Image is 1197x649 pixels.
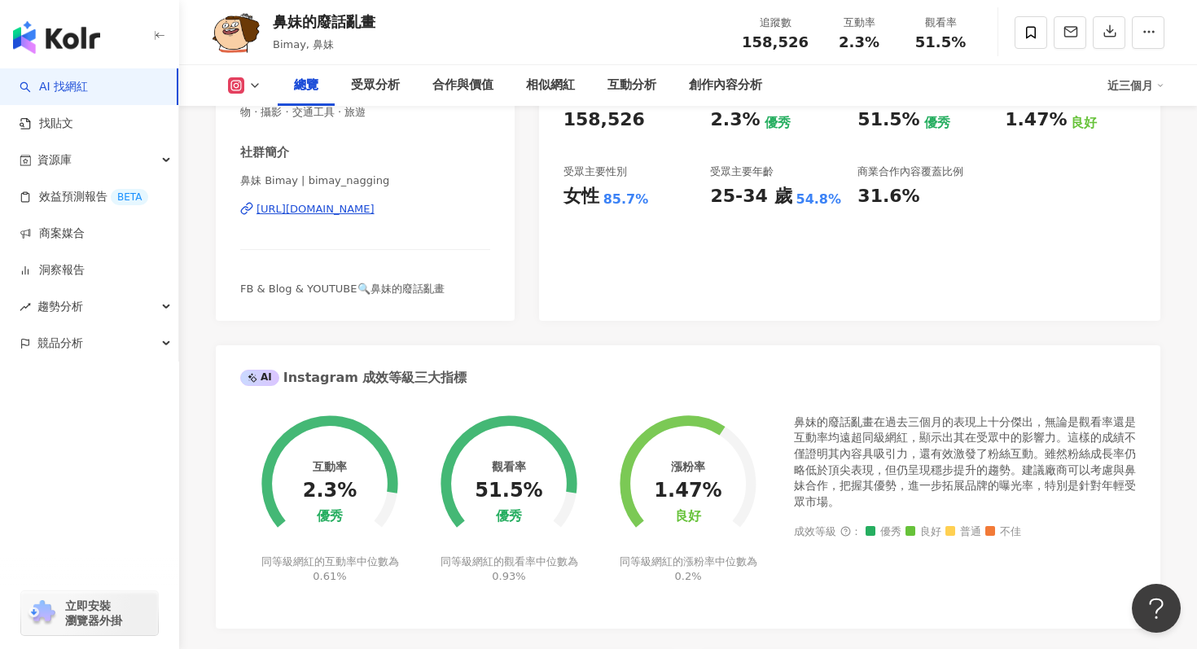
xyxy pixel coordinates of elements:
[240,370,279,386] div: AI
[492,570,525,582] span: 0.93%
[603,191,649,208] div: 85.7%
[794,414,1136,511] div: 鼻妹的廢話亂畫在過去三個月的表現上十分傑出，無論是觀看率還是互動率均遠超同級網紅，顯示出其在受眾中的影響力。這樣的成績不僅證明其內容具吸引力，還有效激發了粉絲互動。雖然粉絲成長率仍略低於頂尖表現...
[259,555,401,584] div: 同等級網紅的互動率中位數為
[240,144,289,161] div: 社群簡介
[240,283,445,295] span: FB & Blog & YOUTUBE🔍鼻妹的廢話亂畫
[828,15,890,31] div: 互動率
[432,76,493,95] div: 合作與價值
[37,325,83,362] span: 競品分析
[21,591,158,635] a: chrome extension立即安裝 瀏覽器外掛
[65,599,122,628] span: 立即安裝 瀏覽器外掛
[910,15,971,31] div: 觀看率
[675,509,701,524] div: 良好
[866,526,901,538] span: 優秀
[689,76,762,95] div: 創作內容分析
[563,184,599,209] div: 女性
[563,107,645,133] div: 158,526
[20,116,73,132] a: 找貼文
[671,460,705,473] div: 漲粉率
[1107,72,1164,99] div: 近三個月
[945,526,981,538] span: 普通
[20,189,148,205] a: 效益預測報告BETA
[294,76,318,95] div: 總覽
[26,600,58,626] img: chrome extension
[1071,114,1097,132] div: 良好
[256,202,375,217] div: [URL][DOMAIN_NAME]
[20,226,85,242] a: 商案媒合
[313,570,346,582] span: 0.61%
[710,184,791,209] div: 25-34 歲
[303,480,357,502] div: 2.3%
[20,262,85,278] a: 洞察報告
[924,114,950,132] div: 優秀
[313,460,347,473] div: 互動率
[240,173,490,188] span: 鼻妹 Bimay | bimay_nagging
[496,509,522,524] div: 優秀
[475,480,542,502] div: 51.5%
[37,142,72,178] span: 資源庫
[13,21,100,54] img: logo
[742,33,809,50] span: 158,526
[438,555,581,584] div: 同等級網紅的觀看率中位數為
[617,555,760,584] div: 同等級網紅的漲粉率中位數為
[794,526,1136,538] div: 成效等級 ：
[1132,584,1181,633] iframe: Help Scout Beacon - Open
[563,164,627,179] div: 受眾主要性別
[351,76,400,95] div: 受眾分析
[607,76,656,95] div: 互動分析
[742,15,809,31] div: 追蹤數
[20,301,31,313] span: rise
[240,369,467,387] div: Instagram 成效等級三大指標
[857,107,919,133] div: 51.5%
[492,460,526,473] div: 觀看率
[765,114,791,132] div: 優秀
[985,526,1021,538] span: 不佳
[20,79,88,95] a: searchAI 找網紅
[526,76,575,95] div: 相似網紅
[915,34,966,50] span: 51.5%
[273,11,375,32] div: 鼻妹的廢話亂畫
[839,34,879,50] span: 2.3%
[1005,107,1067,133] div: 1.47%
[710,107,760,133] div: 2.3%
[654,480,721,502] div: 1.47%
[317,509,343,524] div: 優秀
[674,570,701,582] span: 0.2%
[273,38,334,50] span: Bimay, 鼻妹
[857,164,963,179] div: 商業合作內容覆蓋比例
[710,164,774,179] div: 受眾主要年齡
[212,8,261,57] img: KOL Avatar
[857,184,919,209] div: 31.6%
[37,288,83,325] span: 趨勢分析
[796,191,842,208] div: 54.8%
[905,526,941,538] span: 良好
[240,202,490,217] a: [URL][DOMAIN_NAME]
